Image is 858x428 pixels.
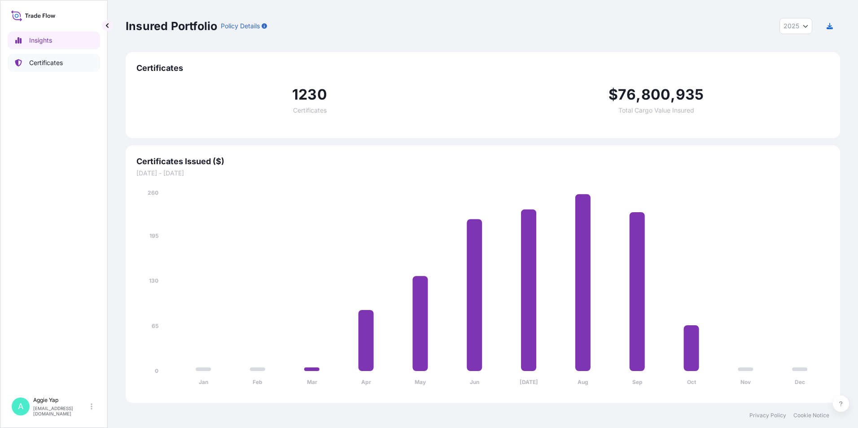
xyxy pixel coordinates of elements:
[793,412,829,419] a: Cookie Notice
[470,379,479,385] tspan: Jun
[126,19,217,33] p: Insured Portfolio
[641,87,671,102] span: 800
[33,397,89,404] p: Aggie Yap
[307,379,317,385] tspan: Mar
[636,87,641,102] span: ,
[415,379,426,385] tspan: May
[136,169,829,178] span: [DATE] - [DATE]
[29,36,52,45] p: Insights
[8,31,100,49] a: Insights
[784,22,799,31] span: 2025
[18,402,23,411] span: A
[149,232,158,239] tspan: 195
[608,87,618,102] span: $
[520,379,538,385] tspan: [DATE]
[578,379,588,385] tspan: Aug
[361,379,371,385] tspan: Apr
[152,323,158,329] tspan: 65
[221,22,260,31] p: Policy Details
[618,107,694,114] span: Total Cargo Value Insured
[136,63,829,74] span: Certificates
[670,87,675,102] span: ,
[749,412,786,419] a: Privacy Policy
[136,156,829,167] span: Certificates Issued ($)
[618,87,636,102] span: 76
[149,277,158,284] tspan: 130
[29,58,63,67] p: Certificates
[253,379,263,385] tspan: Feb
[740,379,751,385] tspan: Nov
[155,367,158,374] tspan: 0
[632,379,643,385] tspan: Sep
[779,18,812,34] button: Year Selector
[33,406,89,416] p: [EMAIL_ADDRESS][DOMAIN_NAME]
[8,54,100,72] a: Certificates
[148,189,158,196] tspan: 260
[199,379,208,385] tspan: Jan
[676,87,704,102] span: 935
[293,107,327,114] span: Certificates
[687,379,696,385] tspan: Oct
[795,379,805,385] tspan: Dec
[292,87,327,102] span: 1230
